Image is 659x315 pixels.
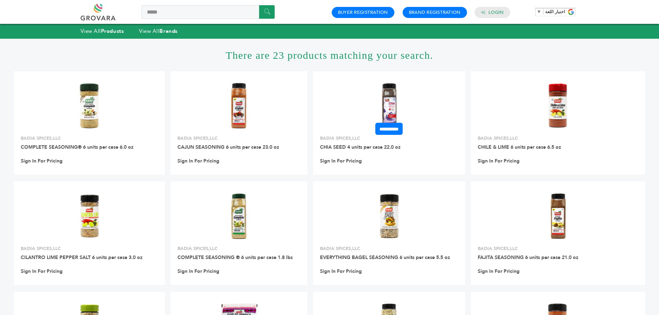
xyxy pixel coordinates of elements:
img: COMPLETE SEASONING® 6 units per case 6.0 oz [64,81,115,131]
img: CAJUN SEASONING 6 units per case 23.0 oz [214,81,264,131]
a: View AllProducts [81,28,124,35]
img: CHILE & LIME 6 units per case 6.5 oz [533,81,583,131]
input: Search a product or brand... [141,5,275,19]
a: Brand Registration [409,9,461,16]
a: Sign In For Pricing [478,268,520,275]
a: Sign In For Pricing [320,268,362,275]
a: COMPLETE SEASONING ® 6 units per case 1.8 lbs [177,254,293,261]
a: اختيار اللغة​ [537,9,566,14]
a: Sign In For Pricing [177,268,219,275]
p: BADIA SPICES,LLC [177,245,301,252]
a: COMPLETE SEASONING® 6 units per case 6.0 oz [21,144,134,150]
a: Buyer Registration [338,9,388,16]
a: CAJUN SEASONING 6 units per case 23.0 oz [177,144,279,150]
a: CHIA SEED 4 units per case 22.0 oz [320,144,401,150]
img: CHIA SEED 4 units per case 22.0 oz [364,81,414,131]
img: EVERYTHING BAGEL SEASONING 6 units per case 5.5 oz [364,191,414,241]
img: COMPLETE SEASONING ® 6 units per case 1.8 lbs [214,191,264,241]
p: BADIA SPICES,LLC [21,245,158,252]
a: Sign In For Pricing [21,158,63,164]
p: BADIA SPICES,LLC [320,245,458,252]
a: Sign In For Pricing [177,158,219,164]
p: BADIA SPICES,LLC [478,245,639,252]
p: BADIA SPICES,LLC [21,135,158,141]
p: BADIA SPICES,LLC [478,135,639,141]
a: Sign In For Pricing [478,158,520,164]
img: FAJITA SEASONING 6 units per case 21.0 oz [533,191,583,241]
a: FAJITA SEASONING 6 units per case 21.0 oz [478,254,578,261]
a: Sign In For Pricing [320,158,362,164]
a: CILANTRO LIME PEPPER SALT 6 units per case 3.0 oz [21,254,143,261]
h1: There are 23 products matching your search. [14,39,645,71]
a: Login [488,9,504,16]
span: ▼ [537,9,541,14]
a: EVERYTHING BAGEL SEASONING 6 units per case 5.5 oz [320,254,450,261]
img: CILANTRO LIME PEPPER SALT 6 units per case 3.0 oz [64,191,115,241]
p: BADIA SPICES,LLC [177,135,301,141]
p: BADIA SPICES,LLC [320,135,458,141]
span: اختيار اللغة [545,9,566,14]
a: View AllBrands [139,28,178,35]
a: CHILE & LIME 6 units per case 6.5 oz [478,144,561,150]
a: Sign In For Pricing [21,268,63,275]
strong: Products [101,28,124,35]
strong: Brands [159,28,177,35]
